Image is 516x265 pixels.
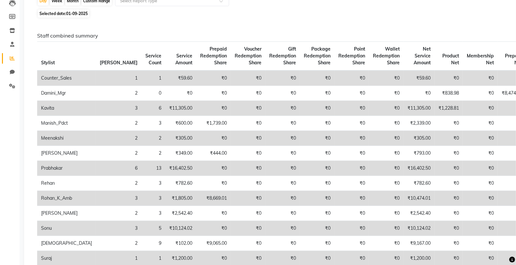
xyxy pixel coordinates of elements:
[404,146,435,161] td: ₹793.00
[463,86,498,101] td: ₹0
[414,46,431,66] span: Net Service Amount
[141,206,165,221] td: 3
[165,221,196,236] td: ₹10,124.02
[369,206,404,221] td: ₹0
[231,116,265,131] td: ₹0
[369,131,404,146] td: ₹0
[165,161,196,176] td: ₹16,402.50
[141,236,165,251] td: 9
[165,86,196,101] td: ₹0
[435,86,463,101] td: ₹838.98
[96,176,141,191] td: 2
[463,101,498,116] td: ₹0
[435,176,463,191] td: ₹0
[404,221,435,236] td: ₹10,124.02
[369,70,404,86] td: ₹0
[96,131,141,146] td: 2
[369,236,404,251] td: ₹0
[100,60,138,66] span: [PERSON_NAME]
[265,236,300,251] td: ₹0
[96,86,141,101] td: 2
[369,191,404,206] td: ₹0
[265,206,300,221] td: ₹0
[231,176,265,191] td: ₹0
[265,131,300,146] td: ₹0
[404,116,435,131] td: ₹2,339.00
[467,53,494,66] span: Membership Net
[196,116,231,131] td: ₹1,739.00
[300,206,334,221] td: ₹0
[300,161,334,176] td: ₹0
[231,236,265,251] td: ₹0
[37,191,96,206] td: Rohan_K_Amb
[404,191,435,206] td: ₹10,474.01
[300,236,334,251] td: ₹0
[165,236,196,251] td: ₹102.00
[231,146,265,161] td: ₹0
[269,46,296,66] span: Gift Redemption Share
[435,116,463,131] td: ₹0
[37,116,96,131] td: Manish_Pdct
[231,86,265,101] td: ₹0
[435,146,463,161] td: ₹0
[37,86,96,101] td: Damini_Mgr
[373,46,400,66] span: Wallet Redemption Share
[334,236,369,251] td: ₹0
[165,206,196,221] td: ₹2,542.40
[231,70,265,86] td: ₹0
[435,101,463,116] td: ₹1,228.81
[165,70,196,86] td: ₹59.60
[165,116,196,131] td: ₹600.00
[96,221,141,236] td: 3
[196,70,231,86] td: ₹0
[96,191,141,206] td: 3
[300,116,334,131] td: ₹0
[404,161,435,176] td: ₹16,402.50
[265,86,300,101] td: ₹0
[141,86,165,101] td: 0
[300,191,334,206] td: ₹0
[141,101,165,116] td: 6
[145,53,161,66] span: Service Count
[463,116,498,131] td: ₹0
[404,101,435,116] td: ₹11,305.00
[165,146,196,161] td: ₹349.00
[300,101,334,116] td: ₹0
[96,101,141,116] td: 3
[435,236,463,251] td: ₹0
[196,176,231,191] td: ₹0
[66,11,88,16] span: 01-09-2025
[38,9,89,18] span: Selected date:
[231,221,265,236] td: ₹0
[41,60,55,66] span: Stylist
[334,131,369,146] td: ₹0
[435,70,463,86] td: ₹0
[37,131,96,146] td: Meenakshi
[404,206,435,221] td: ₹2,542.40
[404,86,435,101] td: ₹0
[369,161,404,176] td: ₹0
[96,206,141,221] td: 2
[37,221,96,236] td: Sonu
[235,46,261,66] span: Voucher Redemption Share
[435,206,463,221] td: ₹0
[334,206,369,221] td: ₹0
[196,206,231,221] td: ₹0
[338,46,365,66] span: Point Redemption Share
[404,236,435,251] td: ₹9,167.00
[300,146,334,161] td: ₹0
[96,236,141,251] td: 2
[141,131,165,146] td: 2
[463,146,498,161] td: ₹0
[96,70,141,86] td: 1
[404,70,435,86] td: ₹59.60
[37,33,502,39] h6: Staff combined summary
[463,161,498,176] td: ₹0
[196,146,231,161] td: ₹444.00
[141,70,165,86] td: 1
[435,221,463,236] td: ₹0
[404,176,435,191] td: ₹782.60
[334,101,369,116] td: ₹0
[369,101,404,116] td: ₹0
[231,131,265,146] td: ₹0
